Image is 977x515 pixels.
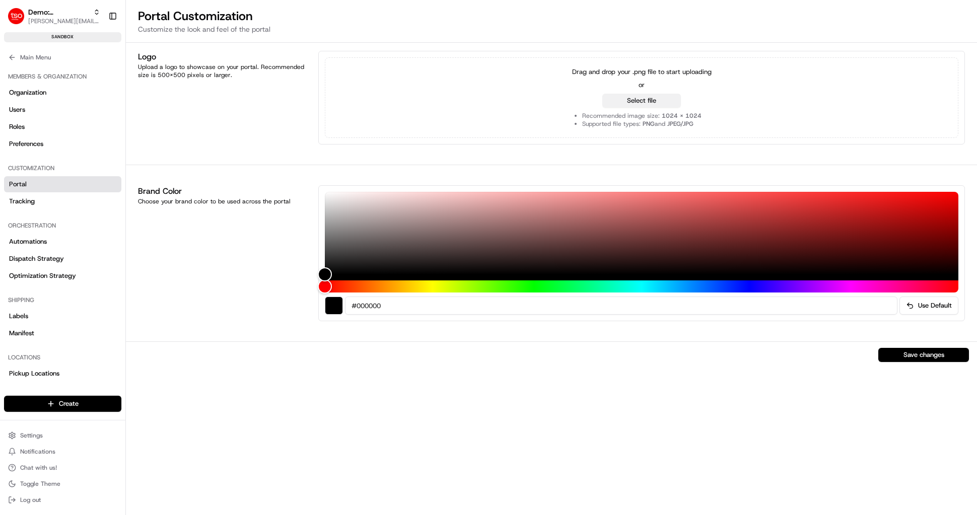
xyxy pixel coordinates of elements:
[10,10,30,30] img: Nash
[138,63,306,79] div: Upload a logo to showcase on your portal. Recommended size is 500x500 pixels or larger.
[4,445,121,459] button: Notifications
[9,88,46,97] span: Organization
[9,271,76,280] span: Optimization Strategy
[85,147,93,155] div: 💻
[4,234,121,250] a: Automations
[59,399,79,408] span: Create
[4,365,121,382] a: Pickup Locations
[4,160,121,176] div: Customization
[20,448,55,456] span: Notifications
[8,8,24,24] img: Demo: Benny
[9,197,35,206] span: Tracking
[582,112,702,120] li: Recommended image size:
[34,96,165,106] div: Start new chat
[4,32,121,42] div: sandbox
[71,170,122,178] a: Powered byPylon
[100,171,122,178] span: Pylon
[138,24,965,34] p: Customize the look and feel of the portal
[9,139,43,149] span: Preferences
[4,325,121,341] a: Manifest
[572,67,712,77] p: Drag and drop your .png file to start uploading
[20,480,60,488] span: Toggle Theme
[4,396,121,412] button: Create
[602,94,681,108] button: Select file
[4,477,121,491] button: Toggle Theme
[662,112,702,120] span: 1024 x 1024
[9,122,25,131] span: Roles
[4,308,121,324] a: Labels
[667,120,693,128] span: JPEG/JPG
[10,96,28,114] img: 1736555255976-a54dd68f-1ca7-489b-9aae-adbdc363a1c4
[20,496,41,504] span: Log out
[138,51,306,63] h1: Logo
[20,431,43,439] span: Settings
[20,146,77,156] span: Knowledge Base
[34,106,127,114] div: We're available if you need us!
[138,185,306,197] h1: Brand Color
[9,329,34,338] span: Manifest
[899,297,958,315] button: Use Default
[28,7,89,17] button: Demo: [PERSON_NAME]
[582,120,702,128] li: Supported file types: and
[4,85,121,101] a: Organization
[4,251,121,267] a: Dispatch Strategy
[20,464,57,472] span: Chat with us!
[4,68,121,85] div: Members & Organization
[26,65,166,76] input: Clear
[639,81,645,90] p: or
[4,136,121,152] a: Preferences
[28,17,100,25] button: [PERSON_NAME][EMAIL_ADDRESS][DOMAIN_NAME]
[325,280,958,292] div: Hue
[171,99,183,111] button: Start new chat
[9,105,25,114] span: Users
[4,428,121,443] button: Settings
[10,40,183,56] p: Welcome 👋
[4,193,121,209] a: Tracking
[4,50,121,64] button: Main Menu
[6,142,81,160] a: 📗Knowledge Base
[4,493,121,507] button: Log out
[643,120,655,128] span: PNG
[9,312,28,321] span: Labels
[4,102,121,118] a: Users
[95,146,162,156] span: API Documentation
[138,197,306,205] div: Choose your brand color to be used across the portal
[81,142,166,160] a: 💻API Documentation
[4,349,121,365] div: Locations
[4,119,121,135] a: Roles
[20,53,51,61] span: Main Menu
[138,8,965,24] h2: Portal Customization
[4,176,121,192] a: Portal
[878,348,969,362] button: Save changes
[4,268,121,284] a: Optimization Strategy
[325,192,958,274] div: Color
[9,254,64,263] span: Dispatch Strategy
[4,461,121,475] button: Chat with us!
[10,147,18,155] div: 📗
[4,4,104,28] button: Demo: BennyDemo: [PERSON_NAME][PERSON_NAME][EMAIL_ADDRESS][DOMAIN_NAME]
[4,292,121,308] div: Shipping
[9,369,59,378] span: Pickup Locations
[4,217,121,234] div: Orchestration
[9,237,47,246] span: Automations
[9,180,27,189] span: Portal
